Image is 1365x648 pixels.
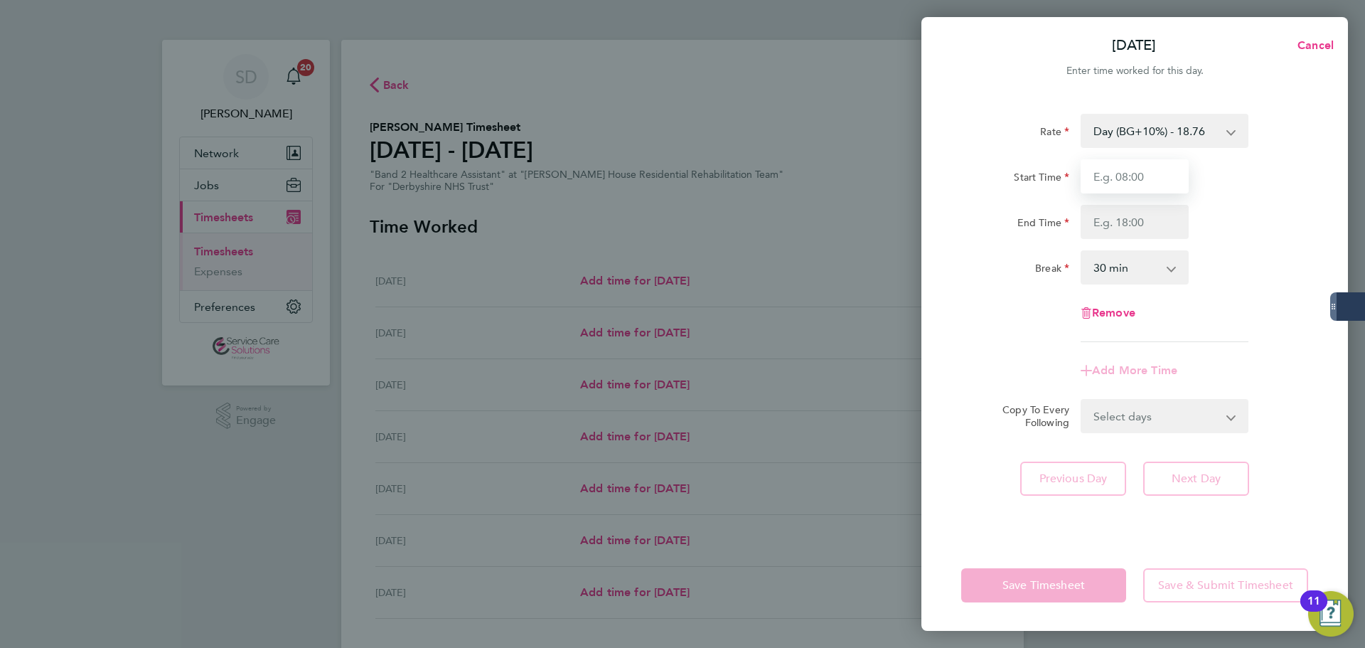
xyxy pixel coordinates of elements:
[1275,31,1348,60] button: Cancel
[1081,205,1189,239] input: E.g. 18:00
[1040,125,1069,142] label: Rate
[1014,171,1069,188] label: Start Time
[1307,601,1320,620] div: 11
[1308,591,1354,637] button: Open Resource Center, 11 new notifications
[1081,307,1135,319] button: Remove
[1112,36,1156,55] p: [DATE]
[1081,159,1189,193] input: E.g. 08:00
[1035,262,1069,279] label: Break
[1017,216,1069,233] label: End Time
[1092,306,1135,319] span: Remove
[921,63,1348,80] div: Enter time worked for this day.
[1293,38,1334,52] span: Cancel
[991,403,1069,429] label: Copy To Every Following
